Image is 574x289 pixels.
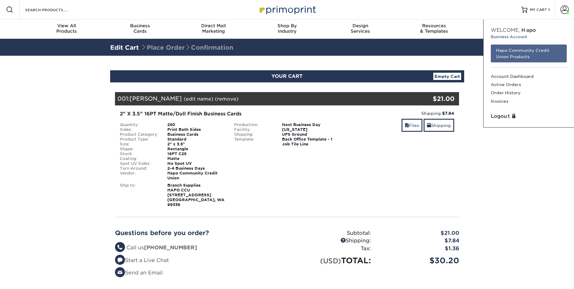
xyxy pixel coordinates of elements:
[184,96,213,102] a: (edit name)
[25,6,84,13] input: SEARCH PRODUCTS.....
[397,23,471,34] div: & Templates
[163,127,230,132] div: Print Both Sides
[402,119,422,132] a: Files
[163,147,230,151] div: Rectangle
[277,127,344,132] div: [US_STATE]
[491,45,567,62] a: Hapo Community Credit Union Products
[115,229,283,237] h2: Questions before you order?
[491,72,567,81] a: Account Dashboard
[324,23,397,34] div: Services
[163,166,230,171] div: 2-4 Business Days
[530,7,547,12] span: MY CART
[30,19,103,39] a: View AllProducts
[271,73,303,79] span: YOUR CART
[287,255,376,266] div: TOTAL:
[141,44,233,51] span: Place Order Confirmation
[115,156,163,161] div: Coating:
[230,137,277,147] div: Template:
[115,147,163,151] div: Shape:
[402,94,455,103] div: $21.00
[115,137,163,142] div: Product Type:
[405,123,409,128] span: files
[257,3,317,16] img: Primoprint
[103,19,177,39] a: BusinessCards
[250,19,324,39] a: Shop ByIndustry
[324,19,397,39] a: DesignServices
[115,142,163,147] div: Size:
[376,255,464,266] div: $30.20
[163,122,230,127] div: 250
[277,122,344,127] div: Next Business Day
[427,123,431,128] span: shipping
[120,110,340,118] div: 2" X 3.5" 16PT Matte/Dull Finish Business Cards
[491,81,567,89] a: Active Orders
[287,229,376,237] div: Subtotal:
[177,23,250,34] div: Marketing
[424,119,454,132] a: Shipping
[130,95,182,102] span: [PERSON_NAME]
[397,19,471,39] a: Resources& Templates
[287,237,376,245] div: Shipping:
[287,245,376,253] div: Tax:
[250,23,324,34] div: Industry
[103,23,177,34] div: Cards
[163,137,230,142] div: Standard
[115,132,163,137] div: Product Category:
[177,19,250,39] a: Direct MailMarketing
[349,110,454,116] div: Shipping:
[115,92,402,105] div: 001:
[230,132,277,137] div: Shipping:
[250,23,324,28] span: Shop By
[491,34,567,40] small: Business Account
[115,244,283,252] li: Call us
[548,8,550,12] span: 1
[230,127,277,132] div: Facility:
[491,89,567,97] a: Order History
[442,111,454,116] strong: $7.84
[103,23,177,28] span: Business
[115,151,163,156] div: Stock:
[115,183,163,207] div: Ship to:
[115,122,163,127] div: Quantity:
[491,113,567,120] a: Logout
[177,23,250,28] span: Direct Mail
[110,44,139,51] a: Edit Cart
[324,23,397,28] span: Design
[115,171,163,181] div: Vendor:
[30,23,103,34] div: Products
[491,27,520,33] span: Welcome,
[115,161,163,166] div: Spot UV Sides:
[163,171,230,181] div: Hapo Community Credit Union
[491,97,567,105] a: Invoices
[277,132,344,137] div: UPS Ground
[144,244,197,251] strong: [PHONE_NUMBER]
[521,27,536,33] span: Hapo
[277,137,344,147] div: Back Office Template - 1 Job Tile Line
[376,229,464,237] div: $21.00
[115,127,163,132] div: Sides:
[163,161,230,166] div: No Spot UV
[163,132,230,137] div: Business Cards
[376,245,464,253] div: $1.36
[397,23,471,28] span: Resources
[163,142,230,147] div: 2" x 3.5"
[163,156,230,161] div: Matte
[433,73,461,80] a: Empty Cart
[471,23,544,28] span: Contact
[230,122,277,127] div: Production:
[376,237,464,245] div: $7.84
[163,151,230,156] div: 16PT C2S
[167,183,225,207] strong: Branch Supplies HAPO CCU [STREET_ADDRESS] [GEOGRAPHIC_DATA], WA 99336
[215,96,238,102] a: (remove)
[30,23,103,28] span: View All
[471,19,544,39] a: Contact& Support
[115,166,163,171] div: Turn-Around:
[115,257,169,263] a: Start a Live Chat
[320,257,341,265] small: (USD)
[471,23,544,34] div: & Support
